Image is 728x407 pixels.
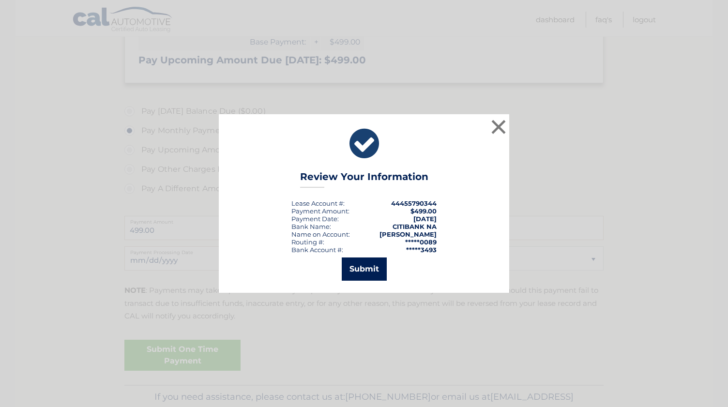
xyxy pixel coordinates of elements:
[291,215,337,223] span: Payment Date
[391,199,437,207] strong: 44455790344
[379,230,437,238] strong: [PERSON_NAME]
[291,223,331,230] div: Bank Name:
[291,238,324,246] div: Routing #:
[291,230,350,238] div: Name on Account:
[291,199,345,207] div: Lease Account #:
[410,207,437,215] span: $499.00
[300,171,428,188] h3: Review Your Information
[291,246,343,254] div: Bank Account #:
[291,207,349,215] div: Payment Amount:
[489,117,508,136] button: ×
[342,257,387,281] button: Submit
[291,215,339,223] div: :
[413,215,437,223] span: [DATE]
[393,223,437,230] strong: CITIBANK NA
